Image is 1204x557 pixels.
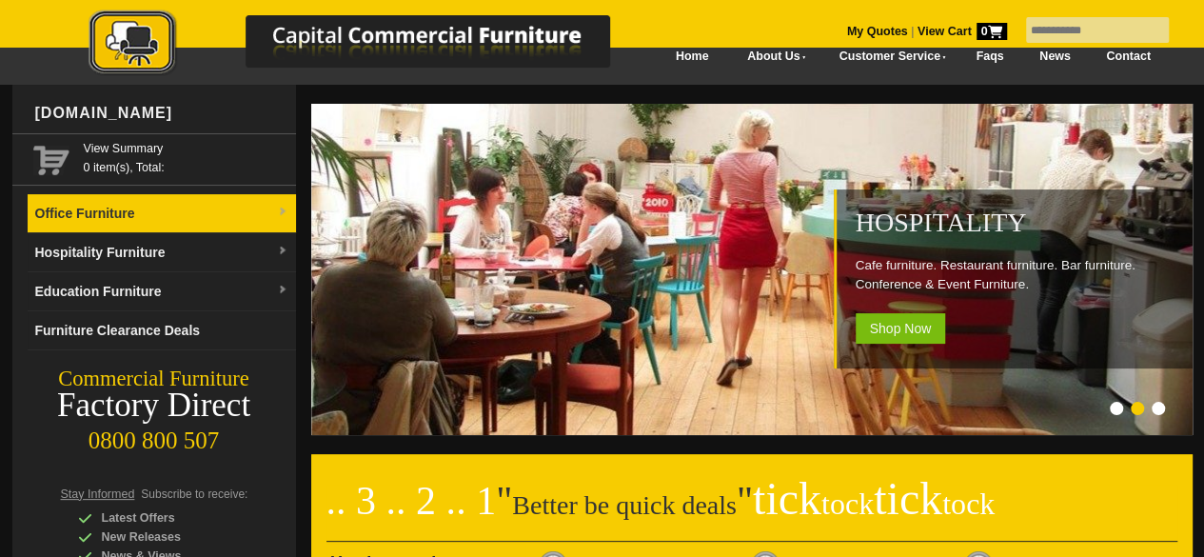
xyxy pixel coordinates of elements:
a: View Cart0 [914,25,1006,38]
span: 0 item(s), Total: [84,139,288,174]
span: Shop Now [856,313,946,344]
span: 0 [977,23,1007,40]
a: Faqs [958,35,1022,78]
li: Page dot 2 [1131,402,1144,415]
li: Page dot 1 [1110,402,1123,415]
a: Capital Commercial Furniture Logo [36,10,702,85]
span: " [496,479,512,523]
p: Cafe furniture. Restaurant furniture. Bar furniture. Conference & Event Furniture. [856,256,1183,294]
div: Factory Direct [12,392,296,419]
span: tick tick [753,473,995,524]
div: 0800 800 507 [12,418,296,454]
a: Furniture Clearance Deals [28,311,296,350]
strong: View Cart [918,25,1007,38]
h2: Hospitality [856,209,1183,237]
a: Customer Service [818,35,957,78]
a: View Summary [84,139,288,158]
li: Page dot 3 [1152,402,1165,415]
h2: Better be quick deals [326,485,1177,542]
a: Hospitality Cafe furniture. Restaurant furniture. Bar furniture. Conference & Event Furniture. Sh... [311,425,1196,438]
span: tock [821,487,874,521]
span: " [737,479,995,523]
span: Subscribe to receive: [141,487,247,501]
a: My Quotes [847,25,908,38]
a: Office Furnituredropdown [28,194,296,233]
img: dropdown [277,207,288,218]
div: [DOMAIN_NAME] [28,85,296,142]
div: New Releases [78,527,259,547]
span: Stay Informed [61,487,135,501]
span: .. 3 .. 2 .. 1 [326,479,497,523]
div: Commercial Furniture [12,366,296,392]
img: dropdown [277,285,288,296]
img: Capital Commercial Furniture Logo [36,10,702,79]
a: Education Furnituredropdown [28,272,296,311]
a: Hospitality Furnituredropdown [28,233,296,272]
div: Latest Offers [78,508,259,527]
span: tock [942,487,995,521]
img: Hospitality [311,104,1196,435]
img: dropdown [277,246,288,257]
a: Contact [1088,35,1168,78]
a: News [1021,35,1088,78]
a: About Us [726,35,818,78]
